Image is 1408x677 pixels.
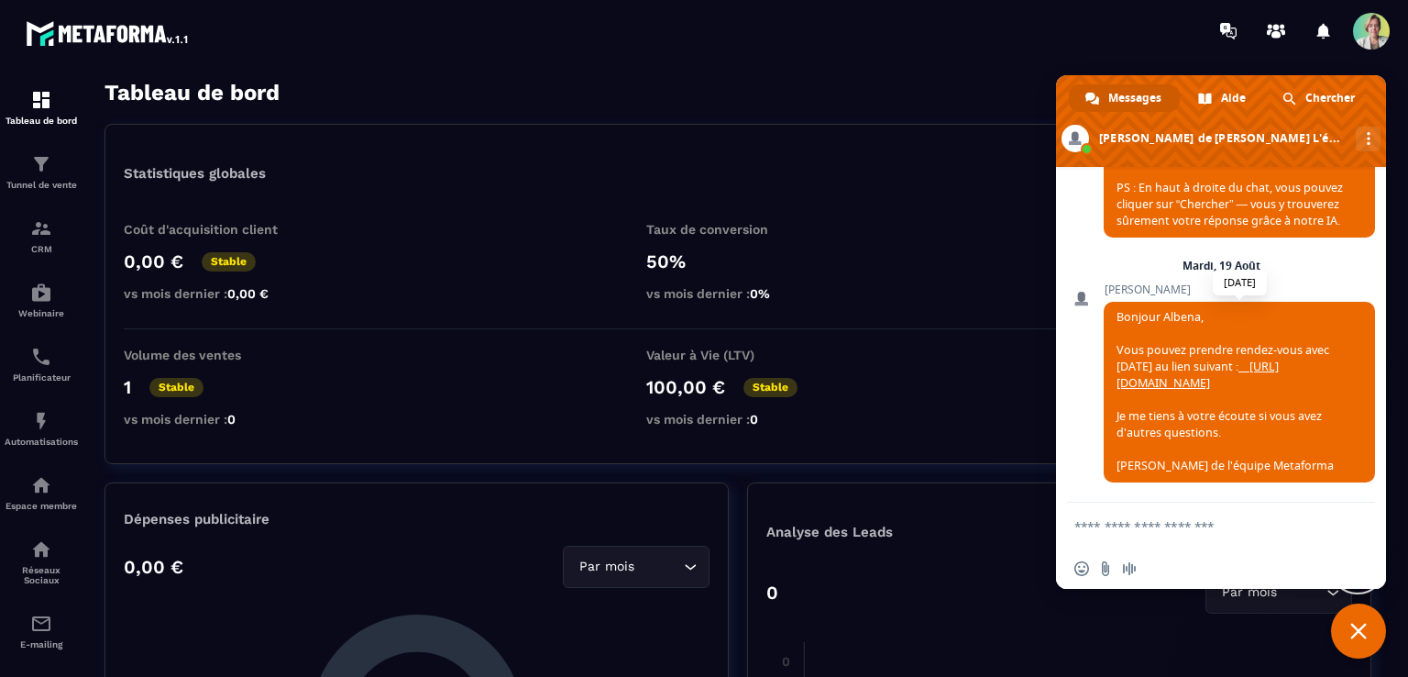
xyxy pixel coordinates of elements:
[5,308,78,318] p: Webinaire
[5,75,78,139] a: formationformationTableau de bord
[646,348,830,362] p: Valeur à Vie (LTV)
[124,412,307,427] p: vs mois dernier :
[5,268,78,332] a: automationsautomationsWebinaire
[202,252,256,272] p: Stable
[1266,84,1373,112] a: Chercher
[5,372,78,383] p: Planificateur
[30,89,52,111] img: formation
[638,557,679,577] input: Search for option
[227,286,269,301] span: 0,00 €
[227,412,236,427] span: 0
[750,412,758,427] span: 0
[5,525,78,599] a: social-networksocial-networkRéseaux Sociaux
[5,204,78,268] a: formationformationCRM
[563,546,709,588] div: Search for option
[1281,583,1322,603] input: Search for option
[5,565,78,585] p: Réseaux Sociaux
[30,153,52,175] img: formation
[766,582,778,604] p: 0
[5,461,78,525] a: automationsautomationsEspace membre
[124,376,131,398] p: 1
[1217,583,1281,603] span: Par mois
[1074,561,1089,576] span: Insérer un emoji
[149,378,203,397] p: Stable
[5,139,78,204] a: formationformationTunnel de vente
[1098,561,1113,576] span: Envoyer un fichier
[30,613,52,635] img: email
[1108,84,1161,112] span: Messages
[646,412,830,427] p: vs mois dernier :
[1305,84,1355,112] span: Chercher
[743,378,797,397] p: Stable
[1182,261,1260,272] div: Mardi, 19 Août
[646,376,725,398] p: 100,00 €
[782,654,790,669] tspan: 0
[30,346,52,368] img: scheduler
[575,557,638,577] span: Par mois
[124,511,709,527] p: Dépenses publicitaire
[30,282,52,304] img: automations
[1116,309,1334,473] span: Bonjour Albena, Vous pouvez prendre rendez-vous avec [DATE] au lien suivant : Je me tiens à votre...
[646,250,830,272] p: 50%
[5,116,78,126] p: Tableau de bord
[124,286,307,301] p: vs mois dernier :
[1069,84,1180,112] a: Messages
[646,286,830,301] p: vs mois dernier :
[26,17,191,50] img: logo
[5,501,78,511] p: Espace membre
[5,639,78,649] p: E-mailing
[30,217,52,239] img: formation
[766,524,1060,540] p: Analyse des Leads
[5,180,78,190] p: Tunnel de vente
[5,437,78,447] p: Automatisations
[646,222,830,237] p: Taux de conversion
[1122,561,1137,576] span: Message audio
[124,556,183,578] p: 0,00 €
[124,348,307,362] p: Volume des ventes
[5,244,78,254] p: CRM
[104,80,280,105] h3: Tableau de bord
[124,222,307,237] p: Coût d'acquisition client
[124,165,266,182] p: Statistiques globales
[750,286,770,301] span: 0%
[124,250,183,272] p: 0,00 €
[30,474,52,496] img: automations
[1182,84,1264,112] a: Aide
[5,396,78,461] a: automationsautomationsAutomatisations
[5,332,78,396] a: schedulerschedulerPlanificateur
[1104,283,1375,296] span: [PERSON_NAME]
[30,538,52,560] img: social-network
[1221,84,1246,112] span: Aide
[1116,359,1279,391] a: __[URL][DOMAIN_NAME]
[30,410,52,432] img: automations
[1205,572,1352,614] div: Search for option
[1331,604,1386,659] a: Fermer le chat
[5,599,78,663] a: emailemailE-mailing
[1074,503,1331,549] textarea: Entrez votre message...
